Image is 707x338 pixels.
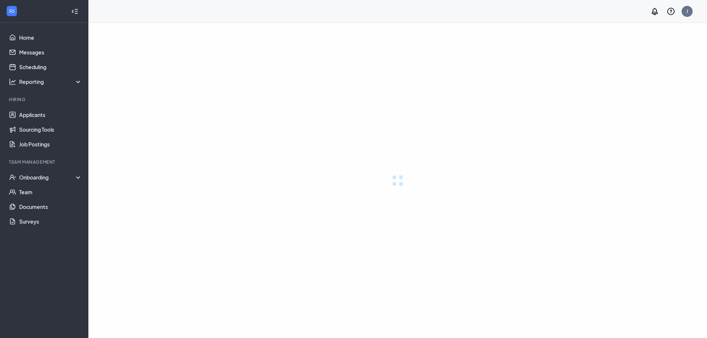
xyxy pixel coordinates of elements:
[9,159,81,165] div: Team Management
[71,8,78,15] svg: Collapse
[19,137,82,152] a: Job Postings
[19,60,82,74] a: Scheduling
[19,45,82,60] a: Messages
[19,30,82,45] a: Home
[19,199,82,214] a: Documents
[19,214,82,229] a: Surveys
[19,174,82,181] div: Onboarding
[19,185,82,199] a: Team
[19,122,82,137] a: Sourcing Tools
[9,174,16,181] svg: UserCheck
[686,8,688,14] div: J
[9,78,16,85] svg: Analysis
[8,7,15,15] svg: WorkstreamLogo
[666,7,675,16] svg: QuestionInfo
[19,107,82,122] a: Applicants
[19,78,82,85] div: Reporting
[9,96,81,103] div: Hiring
[650,7,659,16] svg: Notifications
